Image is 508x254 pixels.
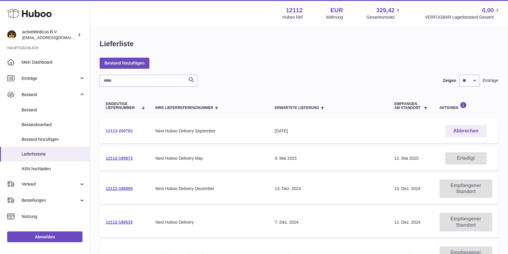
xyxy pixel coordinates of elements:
[106,220,133,225] a: 12112-186533
[425,6,501,20] a: 0,00 VERFÜGBAR Lagerbestand Gesamt
[366,14,401,20] span: Gesamtumsatz
[394,102,422,110] span: Empfangen am Standort
[22,166,85,172] span: ASN hochladen
[106,102,138,110] span: Eindeutige Liefernummer
[275,156,382,161] div: 9. Mai 2025
[275,219,382,225] div: 7. Dez. 2024
[22,92,79,98] span: Bestand
[155,106,213,110] span: Ihre Lieferreferenznummer
[7,231,83,242] a: Abmelden
[22,59,85,65] span: Mein Dashboard
[100,58,149,68] a: Bestand hinzufügen
[22,198,79,203] span: Bestellungen
[483,78,498,83] span: Einträge
[330,6,343,14] strong: EUR
[275,128,382,134] div: [DATE]
[155,128,263,134] div: Next Huboo Delivery September
[22,137,85,142] span: Bestand hinzufügen
[283,14,303,20] div: Huboo Ref
[394,220,420,225] span: 12. Dez. 2024
[106,129,133,133] a: 12112-200782
[22,229,79,240] span: Rechnungsstellung und Zahlungen
[22,181,79,187] span: Verkauf
[22,107,85,113] span: Bestand
[100,39,134,49] h1: Lieferliste
[7,30,16,39] img: info@activemedicus.com
[394,156,419,161] span: 12. Mai 2025
[275,106,319,110] span: Erwartete Lieferung
[106,156,133,161] a: 12112-195873
[445,125,487,137] button: Abbrechen
[275,186,382,192] div: 13. Dez. 2024
[155,156,263,161] div: Next Huboo Delivery May
[286,6,303,14] strong: 12112
[326,14,343,20] div: Währung
[482,6,494,14] span: 0,00
[22,29,76,41] div: activeMedicus B.V.
[443,78,456,83] label: Zeigen
[22,151,85,157] span: Lieferhistorie
[22,35,88,40] span: [EMAIL_ADDRESS][DOMAIN_NAME]
[440,102,492,110] div: Aktionen
[22,122,85,128] span: Bestandsverlauf
[106,186,133,191] a: 12112-186985
[366,6,401,20] a: 329,42 Gesamtumsatz
[22,76,79,81] span: Einträge
[22,214,85,219] span: Nutzung
[394,186,420,191] span: 13. Dez. 2024
[155,186,263,192] div: Next Huboo Delivery December
[425,14,501,20] span: VERFÜGBAR Lagerbestand Gesamt
[376,6,395,14] span: 329,42
[155,219,263,225] div: Next Huboo Delivery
